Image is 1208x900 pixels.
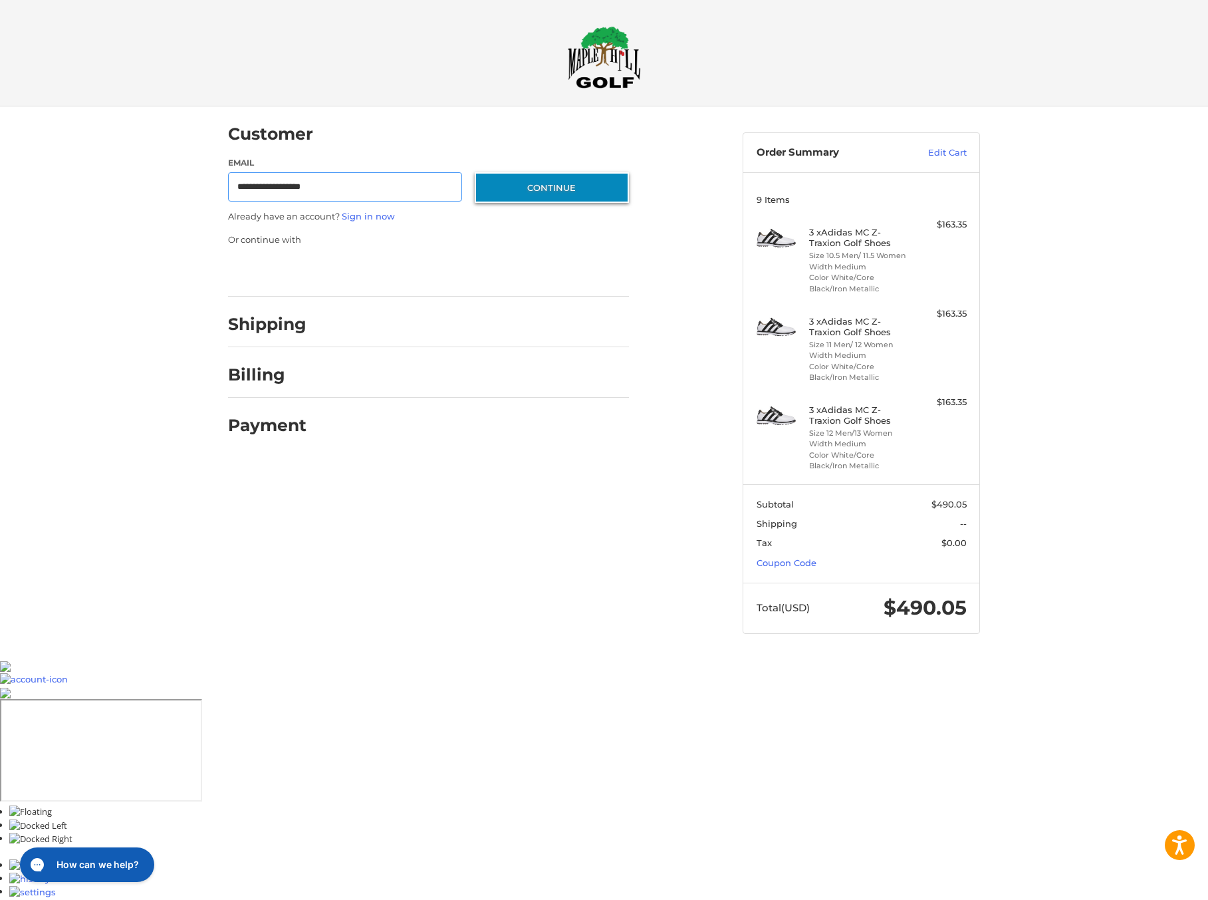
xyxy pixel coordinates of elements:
h2: Payment [228,415,306,436]
h4: 3 x Adidas MC Z-Traxion Golf Shoes [809,227,911,249]
a: Sign in now [342,211,395,222]
img: History [9,873,50,886]
span: Shipping [757,518,797,529]
p: Or continue with [228,233,629,247]
li: Color White/Core Black/Iron Metallic [809,361,911,383]
li: Size 10.5 Men/ 11.5 Women [809,250,911,261]
li: Width Medium [809,350,911,361]
iframe: PayPal-venmo [449,259,549,283]
a: Coupon Code [757,557,816,568]
iframe: PayPal-paylater [336,259,436,283]
h4: 3 x Adidas MC Z-Traxion Golf Shoes [809,316,911,338]
img: Home [9,859,46,873]
h3: Order Summary [757,146,900,160]
div: $163.35 [914,218,967,231]
li: Size 12 Men/13 Women [809,428,911,439]
div: $163.35 [914,396,967,409]
a: Edit Cart [900,146,967,160]
img: Settings [9,886,56,899]
img: Maple Hill Golf [568,26,641,88]
span: -- [960,518,967,529]
iframe: Gorgias live chat messenger [13,843,158,887]
img: Docked Right [9,833,72,846]
img: Floating [9,806,52,819]
li: Color White/Core Black/Iron Metallic [809,450,911,472]
img: Docked Left [9,820,67,833]
h2: Shipping [228,314,306,335]
h4: 3 x Adidas MC Z-Traxion Golf Shoes [809,404,911,426]
span: $490.05 [931,499,967,510]
h2: Customer [228,124,313,144]
iframe: PayPal-paypal [224,259,324,283]
h2: Billing [228,365,306,385]
span: $0.00 [941,537,967,548]
li: Color White/Core Black/Iron Metallic [809,272,911,294]
h3: 9 Items [757,194,967,205]
span: Tax [757,537,772,548]
div: $163.35 [914,307,967,321]
li: Size 11 Men/ 12 Women [809,339,911,351]
button: Continue [475,172,629,203]
li: Width Medium [809,261,911,273]
li: Width Medium [809,438,911,450]
iframe: Google Customer Reviews [1098,864,1208,900]
label: Email [228,157,462,169]
span: Subtotal [757,499,794,510]
p: Already have an account? [228,210,629,224]
span: $490.05 [884,595,967,620]
span: Total (USD) [757,601,810,614]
